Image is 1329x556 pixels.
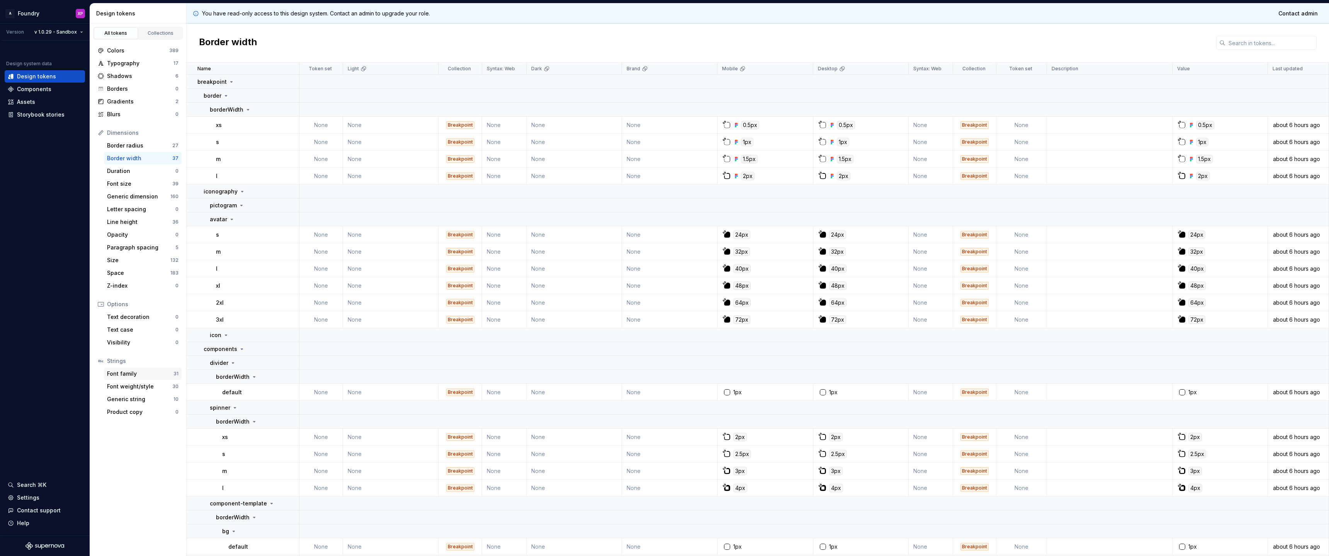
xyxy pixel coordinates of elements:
[733,281,751,290] div: 48px
[343,277,438,294] td: None
[18,10,39,17] div: Foundry
[172,142,178,149] div: 27
[216,282,220,290] p: xl
[741,155,758,163] div: 1.5px
[722,66,738,72] p: Mobile
[107,357,178,365] div: Strings
[216,138,219,146] p: s
[95,44,182,57] a: Colors389
[175,73,178,79] div: 6
[446,282,474,290] div: Breakpoint
[17,507,61,514] div: Contact support
[622,294,717,311] td: None
[622,134,717,151] td: None
[1009,66,1032,72] p: Token set
[962,66,986,72] p: Collection
[5,70,85,83] a: Design tokens
[216,373,250,381] p: borderWidth
[343,168,438,185] td: None
[733,298,751,307] div: 64px
[733,247,750,256] div: 32px
[622,168,717,185] td: None
[172,155,178,161] div: 37
[837,172,850,180] div: 2px
[527,260,622,277] td: None
[197,78,227,86] p: breakpoint
[837,121,855,129] div: 0.5px
[996,151,1047,168] td: None
[17,73,56,80] div: Design tokens
[5,492,85,504] a: Settings
[107,85,175,93] div: Borders
[204,92,221,100] p: border
[913,66,942,72] p: Syntax: Web
[1268,231,1328,239] div: about 6 hours ago
[622,117,717,134] td: None
[222,388,242,396] p: default
[104,311,182,323] a: Text decoration0
[1268,282,1328,290] div: about 6 hours ago
[299,294,343,311] td: None
[482,384,527,401] td: None
[1196,155,1213,163] div: 1.5px
[1268,299,1328,307] div: about 6 hours ago
[627,66,640,72] p: Brand
[299,429,343,446] td: None
[446,121,474,129] div: Breakpoint
[17,481,46,489] div: Search ⌘K
[527,294,622,311] td: None
[829,298,846,307] div: 64px
[25,542,64,550] a: Supernova Logo
[909,429,953,446] td: None
[482,151,527,168] td: None
[960,265,989,273] div: Breakpoint
[216,248,221,256] p: m
[527,226,622,243] td: None
[482,168,527,185] td: None
[199,36,257,50] h2: Border width
[527,243,622,260] td: None
[107,282,175,290] div: Z-index
[527,168,622,185] td: None
[343,134,438,151] td: None
[909,151,953,168] td: None
[1188,231,1205,239] div: 24px
[172,181,178,187] div: 39
[5,479,85,491] button: Search ⌘K
[5,9,15,18] div: A
[482,117,527,134] td: None
[909,226,953,243] td: None
[527,311,622,328] td: None
[96,10,183,17] div: Design tokens
[197,66,211,72] p: Name
[996,294,1047,311] td: None
[97,30,135,36] div: All tokens
[107,383,172,390] div: Font weight/style
[448,66,471,72] p: Collection
[107,154,172,162] div: Border width
[622,226,717,243] td: None
[829,247,846,256] div: 32px
[175,314,178,320] div: 0
[107,313,175,321] div: Text decoration
[829,281,846,290] div: 48px
[1268,248,1328,256] div: about 6 hours ago
[343,384,438,401] td: None
[960,316,989,324] div: Breakpoint
[173,396,178,402] div: 10
[446,388,474,396] div: Breakpoint
[343,117,438,134] td: None
[107,408,175,416] div: Product copy
[170,270,178,276] div: 183
[829,264,846,273] div: 40px
[1273,66,1303,72] p: Last updated
[446,248,474,256] div: Breakpoint
[107,167,175,175] div: Duration
[1188,298,1206,307] div: 64px
[107,180,172,188] div: Font size
[107,72,175,80] div: Shadows
[107,205,175,213] div: Letter spacing
[104,178,182,190] a: Font size39
[175,244,178,251] div: 5
[309,66,332,72] p: Token set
